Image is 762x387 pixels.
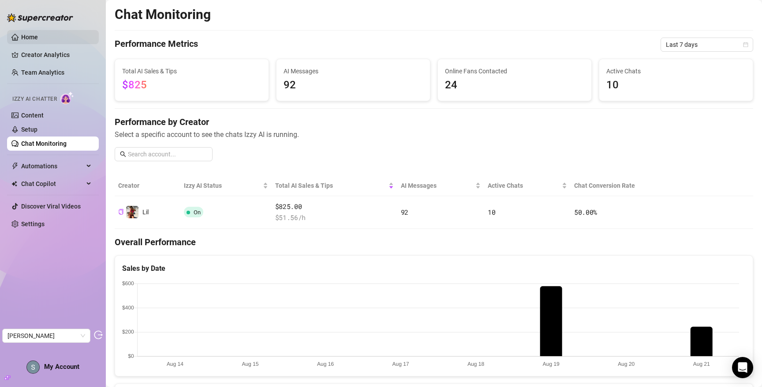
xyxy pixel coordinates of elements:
[115,116,753,128] h4: Performance by Creator
[272,175,397,196] th: Total AI Sales & Tips
[488,208,495,216] span: 10
[743,42,748,47] span: calendar
[21,177,84,191] span: Chat Copilot
[606,66,746,76] span: Active Chats
[122,66,261,76] span: Total AI Sales & Tips
[194,209,201,216] span: On
[574,208,597,216] span: 50.00 %
[445,77,584,94] span: 24
[571,175,689,196] th: Chat Conversion Rate
[275,201,394,212] span: $825.00
[397,175,485,196] th: AI Messages
[4,375,11,381] span: build
[115,236,753,248] h4: Overall Performance
[126,206,138,218] img: Lil
[115,129,753,140] span: Select a specific account to see the chats Izzy AI is running.
[180,175,271,196] th: Izzy AI Status
[401,181,474,190] span: AI Messages
[21,69,64,76] a: Team Analytics
[128,149,207,159] input: Search account...
[115,175,180,196] th: Creator
[44,363,79,371] span: My Account
[21,159,84,173] span: Automations
[21,220,45,228] a: Settings
[7,329,85,342] span: Scott Sutherland
[275,212,394,223] span: $ 51.56 /h
[122,79,147,91] span: $825
[120,151,126,157] span: search
[115,6,211,23] h2: Chat Monitoring
[12,95,57,103] span: Izzy AI Chatter
[60,91,74,104] img: AI Chatter
[21,126,37,133] a: Setup
[184,181,261,190] span: Izzy AI Status
[11,163,19,170] span: thunderbolt
[7,13,73,22] img: logo-BBDzfeDw.svg
[284,66,423,76] span: AI Messages
[118,209,124,216] button: Copy Creator ID
[606,77,746,94] span: 10
[118,209,124,215] span: copy
[94,330,103,339] span: logout
[275,181,387,190] span: Total AI Sales & Tips
[142,209,149,216] span: Lil
[445,66,584,76] span: Online Fans Contacted
[27,361,39,373] img: ACg8ocJ48QFj1FlQzAqP3ReTBs5bTcl0hMzj30XstnsnidwgVQRg1w=s96-c
[488,181,560,190] span: Active Chats
[21,112,44,119] a: Content
[122,263,746,274] div: Sales by Date
[666,38,748,51] span: Last 7 days
[401,208,408,216] span: 92
[484,175,571,196] th: Active Chats
[11,181,17,187] img: Chat Copilot
[115,38,198,52] h4: Performance Metrics
[21,48,92,62] a: Creator Analytics
[21,140,67,147] a: Chat Monitoring
[732,357,753,378] div: Open Intercom Messenger
[21,34,38,41] a: Home
[21,203,81,210] a: Discover Viral Videos
[284,77,423,94] span: 92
